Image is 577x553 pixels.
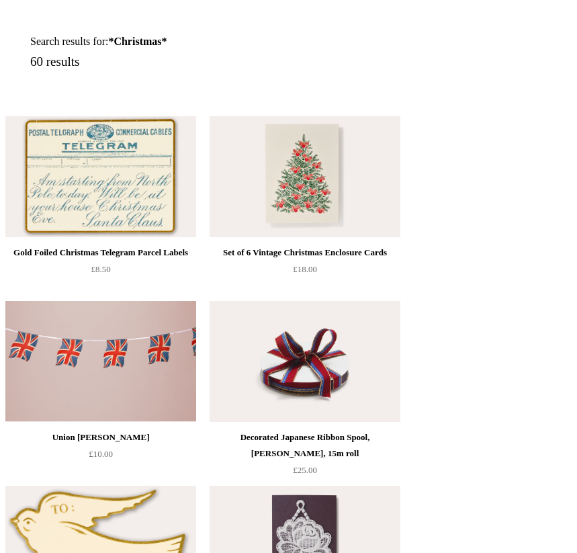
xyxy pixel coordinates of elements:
a: Gold Foiled Christmas Telegram Parcel Labels Gold Foiled Christmas Telegram Parcel Labels [5,116,196,237]
span: £18.00 [293,264,317,274]
a: Decorated Japanese Ribbon Spool, Lydia, 15m roll Decorated Japanese Ribbon Spool, Lydia, 15m roll [210,301,400,422]
div: Set of 6 Vintage Christmas Enclosure Cards [213,245,397,261]
span: £10.00 [89,449,113,459]
span: £25.00 [293,465,317,475]
a: Set of 6 Vintage Christmas Enclosure Cards Set of 6 Vintage Christmas Enclosure Cards [210,116,400,237]
a: Union Jack Bunting Union Jack Bunting [5,301,196,422]
img: Gold Foiled Christmas Telegram Parcel Labels [5,116,196,237]
h5: 60 results [30,54,304,70]
div: Gold Foiled Christmas Telegram Parcel Labels [9,245,193,261]
a: Union [PERSON_NAME] £10.00 [5,429,196,484]
a: Gold Foiled Christmas Telegram Parcel Labels £8.50 [5,245,196,300]
div: Decorated Japanese Ribbon Spool, [PERSON_NAME], 15m roll [213,429,397,462]
h1: Search results for: [30,35,304,48]
strong: *Christmas* [108,36,167,47]
span: £8.50 [91,264,110,274]
img: Set of 6 Vintage Christmas Enclosure Cards [210,116,400,237]
img: Decorated Japanese Ribbon Spool, Lydia, 15m roll [210,301,400,422]
img: Union Jack Bunting [5,301,196,422]
div: Union [PERSON_NAME] [9,429,193,445]
a: Decorated Japanese Ribbon Spool, [PERSON_NAME], 15m roll £25.00 [210,429,400,484]
a: Set of 6 Vintage Christmas Enclosure Cards £18.00 [210,245,400,300]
